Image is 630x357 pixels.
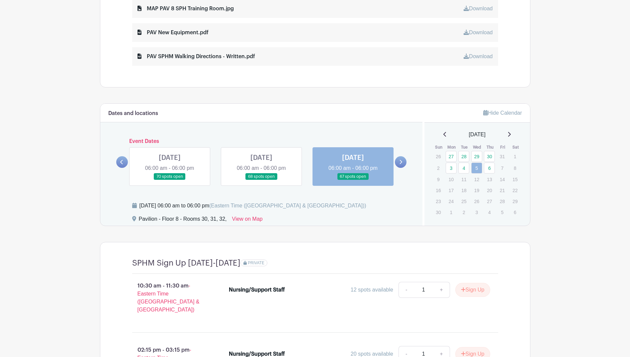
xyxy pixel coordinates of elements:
[445,144,458,151] th: Mon
[509,185,520,195] p: 22
[497,207,508,217] p: 5
[484,196,495,206] p: 27
[433,185,444,195] p: 16
[509,196,520,206] p: 29
[469,131,486,139] span: [DATE]
[471,196,482,206] p: 26
[464,54,493,59] a: Download
[458,144,471,151] th: Tue
[484,185,495,195] p: 20
[433,174,444,184] p: 9
[137,283,200,312] span: - Eastern Time ([GEOGRAPHIC_DATA] & [GEOGRAPHIC_DATA])
[351,286,393,294] div: 12 spots available
[108,110,158,117] h6: Dates and locations
[232,215,263,226] a: View on Map
[484,144,496,151] th: Thu
[128,138,395,145] h6: Event Dates
[137,5,234,13] div: MAP PAV 8 SPH Training Room.jpg
[497,163,508,173] p: 7
[446,174,457,184] p: 10
[446,207,457,217] p: 1
[139,215,227,226] div: Pavilion - Floor 8 - Rooms 30, 31, 32,
[509,163,520,173] p: 8
[471,207,482,217] p: 3
[137,29,209,37] div: PAV New Equipment.pdf
[458,185,469,195] p: 18
[122,279,219,316] p: 10:30 am - 11:30 am
[509,207,520,217] p: 6
[497,151,508,162] p: 31
[484,163,495,174] a: 6
[458,151,469,162] a: 28
[433,151,444,162] p: 26
[433,282,450,298] a: +
[497,185,508,195] p: 21
[432,144,445,151] th: Sun
[464,30,493,35] a: Download
[458,163,469,174] a: 4
[496,144,509,151] th: Fri
[399,282,414,298] a: -
[446,185,457,195] p: 17
[458,174,469,184] p: 11
[433,207,444,217] p: 30
[455,283,490,297] button: Sign Up
[483,110,522,116] a: Hide Calendar
[484,174,495,184] p: 13
[471,185,482,195] p: 19
[509,151,520,162] p: 1
[458,196,469,206] p: 25
[209,203,366,208] span: (Eastern Time ([GEOGRAPHIC_DATA] & [GEOGRAPHIC_DATA]))
[433,163,444,173] p: 2
[132,258,240,268] h4: SPHM Sign Up [DATE]-[DATE]
[433,196,444,206] p: 23
[446,196,457,206] p: 24
[471,163,482,174] a: 5
[446,163,457,174] a: 3
[248,261,264,265] span: PRIVATE
[497,174,508,184] p: 14
[484,207,495,217] p: 4
[137,53,255,60] div: PAV SPHM Walking Directions - Written.pdf
[464,6,493,11] a: Download
[471,174,482,184] p: 12
[509,144,522,151] th: Sat
[446,151,457,162] a: 27
[139,202,366,210] div: [DATE] 06:00 am to 06:00 pm
[229,286,285,294] div: Nursing/Support Staff
[471,144,484,151] th: Wed
[458,207,469,217] p: 2
[509,174,520,184] p: 15
[471,151,482,162] a: 29
[484,151,495,162] a: 30
[497,196,508,206] p: 28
